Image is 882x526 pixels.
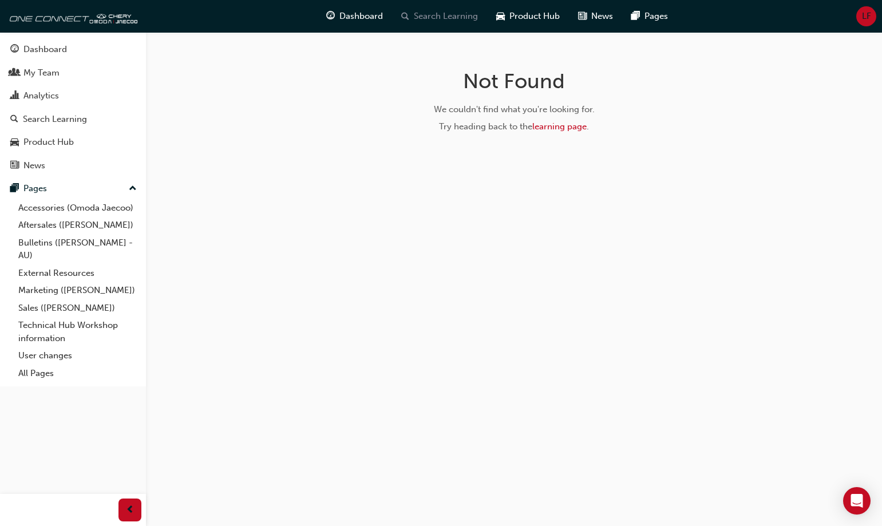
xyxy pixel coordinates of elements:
span: LF [862,10,871,23]
div: Pages [23,182,47,195]
a: pages-iconPages [622,5,677,28]
button: DashboardMy TeamAnalyticsSearch LearningProduct HubNews [5,37,141,178]
div: Product Hub [23,136,74,149]
a: My Team [5,62,141,84]
div: My Team [23,66,60,80]
span: Dashboard [339,10,383,23]
a: Aftersales ([PERSON_NAME]) [14,216,141,234]
span: car-icon [10,137,19,148]
a: Accessories (Omoda Jaecoo) [14,199,141,217]
div: We couldn't find what you're looking for. [333,103,695,116]
a: User changes [14,347,141,365]
span: guage-icon [10,45,19,55]
a: News [5,155,141,176]
a: Sales ([PERSON_NAME]) [14,299,141,317]
span: Product Hub [509,10,560,23]
img: oneconnect [6,5,137,27]
span: prev-icon [126,503,135,517]
span: news-icon [578,9,587,23]
a: Technical Hub Workshop information [14,317,141,347]
span: search-icon [10,114,18,125]
div: Open Intercom Messenger [843,487,871,515]
span: News [591,10,613,23]
button: Pages [5,178,141,199]
a: learning page [532,121,587,132]
a: Analytics [5,85,141,106]
div: Search Learning [23,113,87,126]
span: Pages [644,10,668,23]
a: Dashboard [5,39,141,60]
span: pages-icon [631,9,640,23]
a: car-iconProduct Hub [487,5,569,28]
a: Product Hub [5,132,141,153]
span: search-icon [401,9,409,23]
a: guage-iconDashboard [317,5,392,28]
span: pages-icon [10,184,19,194]
a: Search Learning [5,109,141,130]
a: External Resources [14,264,141,282]
a: Bulletins ([PERSON_NAME] - AU) [14,234,141,264]
span: car-icon [496,9,505,23]
a: All Pages [14,365,141,382]
span: people-icon [10,68,19,78]
button: LF [856,6,876,26]
a: news-iconNews [569,5,622,28]
div: News [23,159,45,172]
a: Marketing ([PERSON_NAME]) [14,282,141,299]
span: guage-icon [326,9,335,23]
span: up-icon [129,181,137,196]
span: Search Learning [414,10,478,23]
div: Analytics [23,89,59,102]
span: news-icon [10,161,19,171]
span: chart-icon [10,91,19,101]
h1: Not Found [333,69,695,94]
div: Dashboard [23,43,67,56]
span: Try heading back to the . [439,121,589,132]
a: search-iconSearch Learning [392,5,487,28]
